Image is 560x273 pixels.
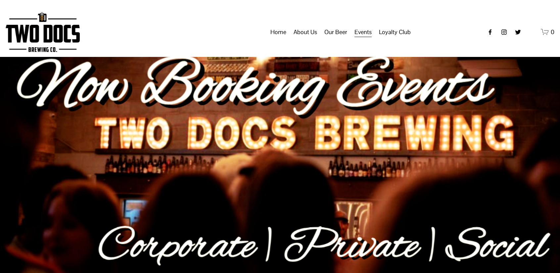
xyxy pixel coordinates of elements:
a: twitter-unauth [515,29,521,35]
img: Two Docs Brewing Co. [6,12,80,52]
span: Our Beer [324,26,347,38]
span: Events [354,26,372,38]
span: Loyalty Club [379,26,411,38]
span: 0 [551,28,554,36]
a: folder dropdown [294,26,317,38]
a: instagram-unauth [501,29,507,35]
a: Home [270,26,286,38]
a: 0 items in cart [541,28,554,36]
a: folder dropdown [354,26,372,38]
a: folder dropdown [379,26,411,38]
a: Facebook [487,29,493,35]
a: folder dropdown [324,26,347,38]
span: About Us [294,26,317,38]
